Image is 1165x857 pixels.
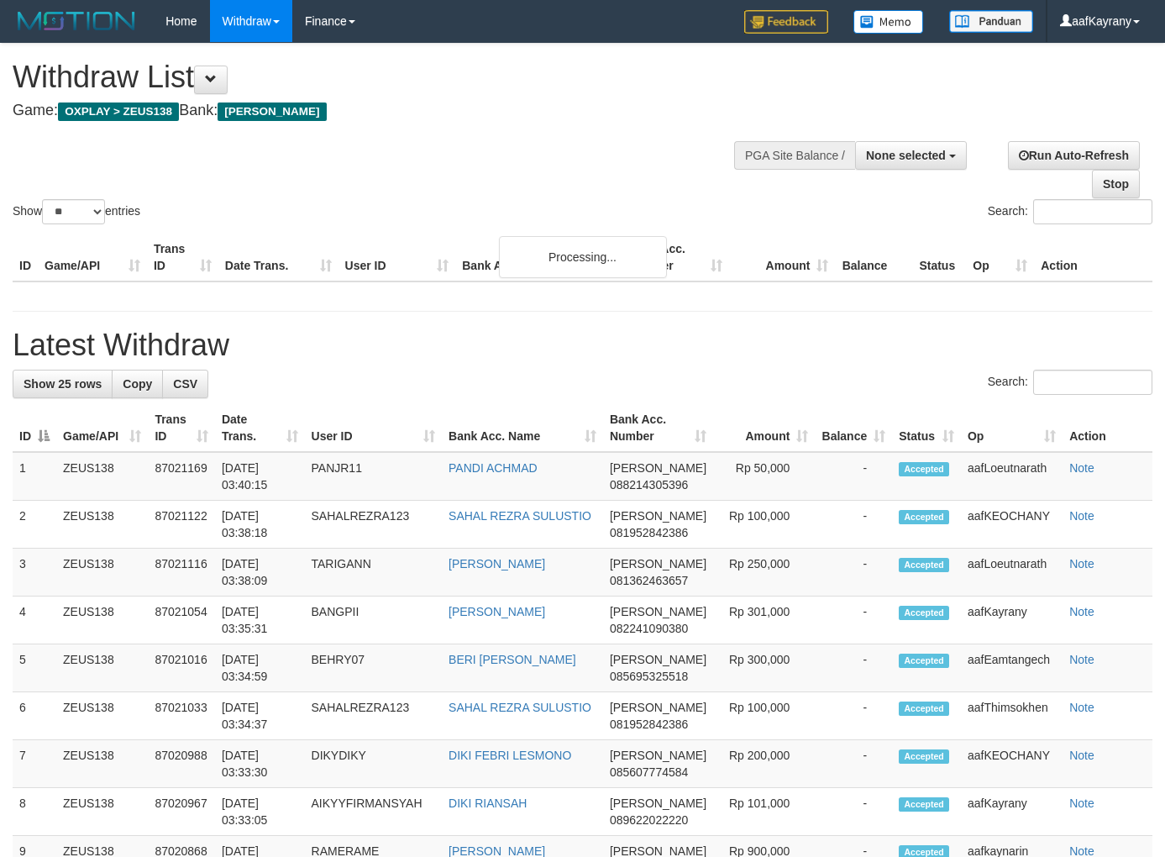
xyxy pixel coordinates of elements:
[815,644,892,692] td: -
[1034,234,1152,281] th: Action
[855,141,967,170] button: None selected
[449,653,576,666] a: BERI [PERSON_NAME]
[713,549,815,597] td: Rp 250,000
[24,377,102,391] span: Show 25 rows
[1069,653,1094,666] a: Note
[603,404,713,452] th: Bank Acc. Number: activate to sort column ascending
[988,370,1152,395] label: Search:
[729,234,836,281] th: Amount
[56,788,148,836] td: ZEUS138
[148,452,214,501] td: 87021169
[38,234,147,281] th: Game/API
[13,452,56,501] td: 1
[13,501,56,549] td: 2
[610,509,706,523] span: [PERSON_NAME]
[1069,605,1094,618] a: Note
[123,377,152,391] span: Copy
[1069,797,1094,810] a: Note
[215,452,305,501] td: [DATE] 03:40:15
[1069,749,1094,762] a: Note
[899,749,949,764] span: Accepted
[13,549,56,597] td: 3
[815,501,892,549] td: -
[713,452,815,501] td: Rp 50,000
[449,557,545,570] a: [PERSON_NAME]
[215,501,305,549] td: [DATE] 03:38:18
[610,478,688,492] span: Copy 088214305396 to clipboard
[215,692,305,740] td: [DATE] 03:34:37
[148,644,214,692] td: 87021016
[713,404,815,452] th: Amount: activate to sort column ascending
[148,788,214,836] td: 87020967
[610,749,706,762] span: [PERSON_NAME]
[215,644,305,692] td: [DATE] 03:34:59
[218,234,338,281] th: Date Trans.
[961,692,1063,740] td: aafThimsokhen
[1063,404,1152,452] th: Action
[56,692,148,740] td: ZEUS138
[112,370,163,398] a: Copy
[305,788,443,836] td: AIKYYFIRMANSYAH
[610,765,688,779] span: Copy 085607774584 to clipboard
[13,740,56,788] td: 7
[610,461,706,475] span: [PERSON_NAME]
[866,149,946,162] span: None selected
[610,701,706,714] span: [PERSON_NAME]
[744,10,828,34] img: Feedback.jpg
[815,404,892,452] th: Balance: activate to sort column ascending
[305,692,443,740] td: SAHALREZRA123
[1033,199,1152,224] input: Search:
[56,597,148,644] td: ZEUS138
[610,813,688,827] span: Copy 089622022220 to clipboard
[815,597,892,644] td: -
[13,404,56,452] th: ID: activate to sort column descending
[148,404,214,452] th: Trans ID: activate to sort column ascending
[713,692,815,740] td: Rp 100,000
[148,549,214,597] td: 87021116
[966,234,1034,281] th: Op
[56,404,148,452] th: Game/API: activate to sort column ascending
[610,653,706,666] span: [PERSON_NAME]
[449,605,545,618] a: [PERSON_NAME]
[912,234,966,281] th: Status
[215,549,305,597] td: [DATE] 03:38:09
[13,692,56,740] td: 6
[162,370,208,398] a: CSV
[892,404,961,452] th: Status: activate to sort column ascending
[899,654,949,668] span: Accepted
[13,8,140,34] img: MOTION_logo.png
[815,740,892,788] td: -
[442,404,603,452] th: Bank Acc. Name: activate to sort column ascending
[734,141,855,170] div: PGA Site Balance /
[713,597,815,644] td: Rp 301,000
[610,557,706,570] span: [PERSON_NAME]
[305,549,443,597] td: TARIGANN
[713,740,815,788] td: Rp 200,000
[815,788,892,836] td: -
[13,199,140,224] label: Show entries
[899,558,949,572] span: Accepted
[949,10,1033,33] img: panduan.png
[455,234,622,281] th: Bank Acc. Name
[13,234,38,281] th: ID
[853,10,924,34] img: Button%20Memo.svg
[215,740,305,788] td: [DATE] 03:33:30
[42,199,105,224] select: Showentries
[13,788,56,836] td: 8
[961,788,1063,836] td: aafKayrany
[610,605,706,618] span: [PERSON_NAME]
[961,452,1063,501] td: aafLoeutnarath
[58,103,179,121] span: OXPLAY > ZEUS138
[13,329,1152,362] h1: Latest Withdraw
[305,501,443,549] td: SAHALREZRA123
[899,702,949,716] span: Accepted
[815,452,892,501] td: -
[56,740,148,788] td: ZEUS138
[713,788,815,836] td: Rp 101,000
[449,797,527,810] a: DIKI RIANSAH
[148,692,214,740] td: 87021033
[713,644,815,692] td: Rp 300,000
[961,549,1063,597] td: aafLoeutnarath
[899,606,949,620] span: Accepted
[1069,701,1094,714] a: Note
